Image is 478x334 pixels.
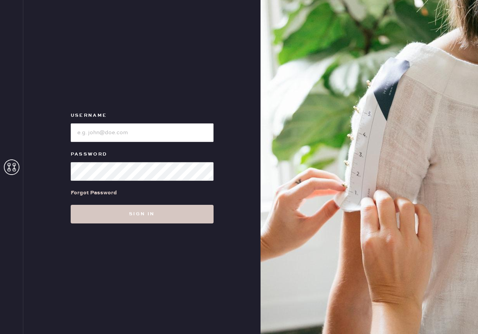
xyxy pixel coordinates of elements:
label: Password [71,150,214,159]
button: Sign in [71,205,214,223]
a: Forgot Password [71,181,117,205]
div: Forgot Password [71,189,117,197]
label: Username [71,111,214,120]
input: e.g. john@doe.com [71,123,214,142]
